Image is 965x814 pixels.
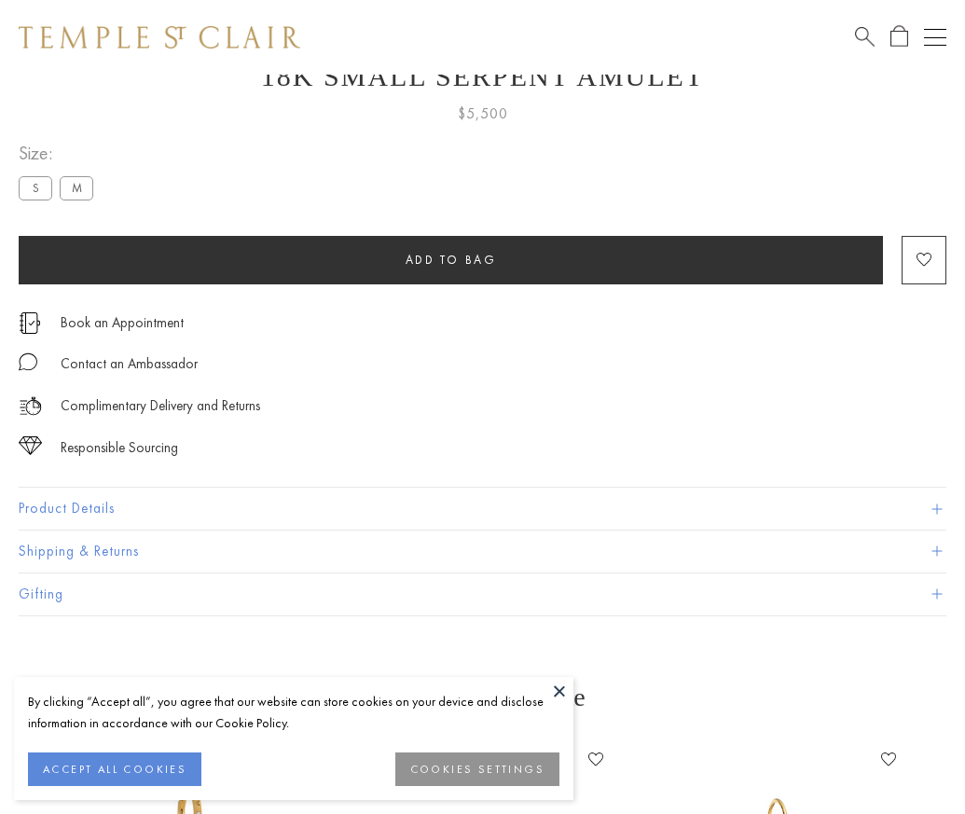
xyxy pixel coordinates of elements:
[61,312,184,333] a: Book an Appointment
[19,312,41,334] img: icon_appointment.svg
[60,176,93,200] label: M
[19,488,946,530] button: Product Details
[28,691,559,734] div: By clicking “Accept all”, you agree that our website can store cookies on your device and disclos...
[61,352,198,376] div: Contact an Ambassador
[406,252,497,268] span: Add to bag
[395,752,559,786] button: COOKIES SETTINGS
[890,25,908,48] a: Open Shopping Bag
[19,352,37,371] img: MessageIcon-01_2.svg
[924,26,946,48] button: Open navigation
[19,531,946,573] button: Shipping & Returns
[19,394,42,418] img: icon_delivery.svg
[61,394,260,418] p: Complimentary Delivery and Returns
[458,102,508,126] span: $5,500
[19,436,42,455] img: icon_sourcing.svg
[19,138,101,169] span: Size:
[28,752,201,786] button: ACCEPT ALL COOKIES
[19,573,946,615] button: Gifting
[61,436,178,460] div: Responsible Sourcing
[19,176,52,200] label: S
[19,236,883,284] button: Add to bag
[19,26,300,48] img: Temple St. Clair
[19,61,946,92] h1: 18K Small Serpent Amulet
[855,25,875,48] a: Search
